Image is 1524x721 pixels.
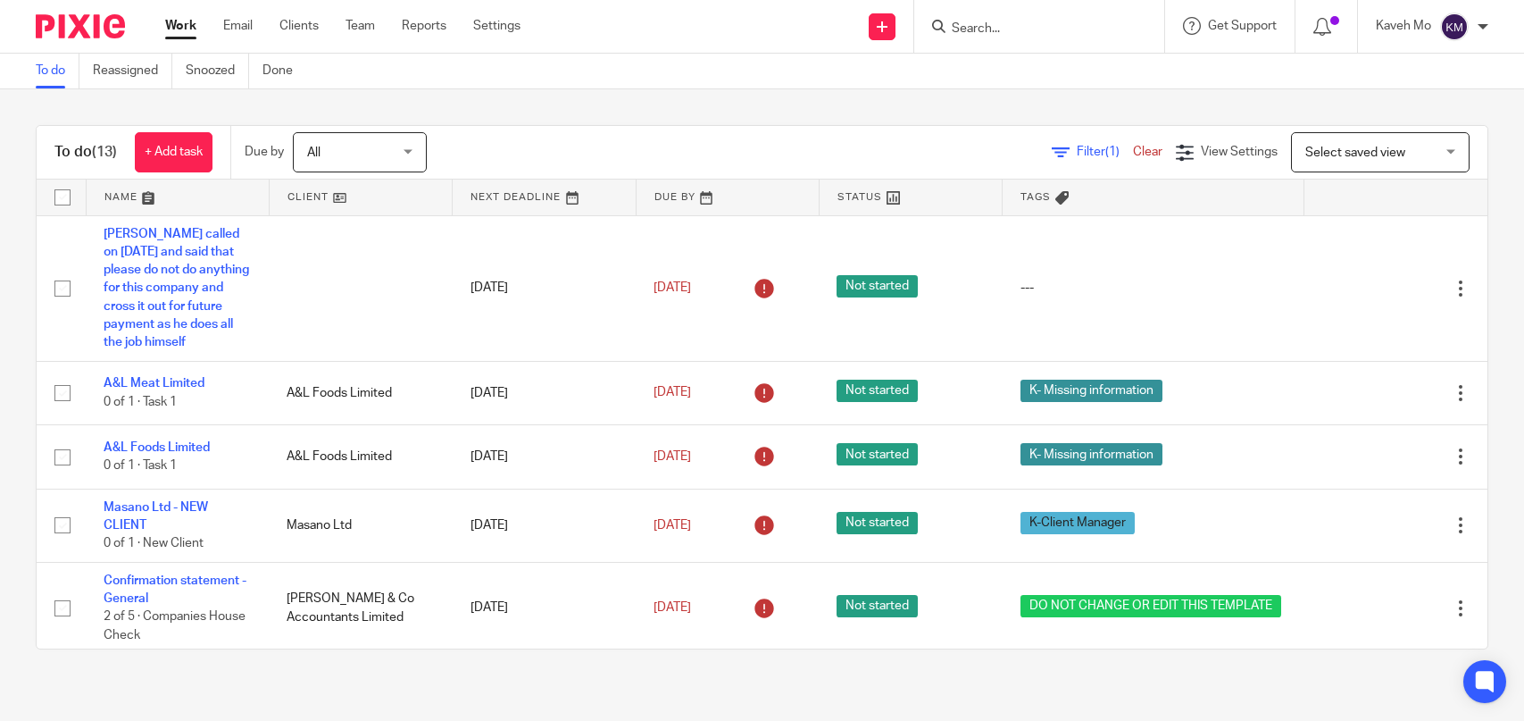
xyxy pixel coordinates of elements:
span: 2 of 5 · Companies House Check [104,611,246,642]
td: Masano Ltd [269,489,452,562]
span: All [307,147,321,159]
a: Settings [473,17,520,35]
td: [DATE] [453,562,636,654]
span: [DATE] [654,281,691,294]
p: Kaveh Mo [1376,17,1431,35]
a: + Add task [135,132,212,172]
h1: To do [54,143,117,162]
a: Done [262,54,306,88]
span: 0 of 1 · Task 1 [104,459,177,472]
span: K- Missing information [1020,380,1162,402]
a: Reports [402,17,446,35]
a: A&L Meat Limited [104,377,204,390]
p: Due by [245,143,284,161]
td: A&L Foods Limited [269,361,452,424]
a: Confirmation statement - General [104,574,246,605]
a: A&L Foods Limited [104,441,210,454]
span: Not started [837,275,918,298]
span: Select saved view [1305,147,1405,159]
span: Not started [837,380,918,402]
span: [DATE] [654,601,691,614]
a: To do [36,54,79,88]
div: --- [1020,279,1287,297]
span: Filter [1077,146,1133,158]
td: [DATE] [453,489,636,562]
span: K- Missing information [1020,443,1162,465]
a: Clients [279,17,319,35]
a: Snoozed [186,54,249,88]
td: [DATE] [453,215,636,361]
span: Not started [837,595,918,617]
input: Search [950,21,1111,38]
img: svg%3E [1440,13,1469,41]
span: DO NOT CHANGE OR EDIT THIS TEMPLATE [1020,595,1281,617]
a: Team [346,17,375,35]
span: Get Support [1208,20,1277,32]
a: Work [165,17,196,35]
td: A&L Foods Limited [269,425,452,489]
span: (1) [1105,146,1120,158]
a: Reassigned [93,54,172,88]
span: 0 of 1 · New Client [104,537,204,549]
td: [PERSON_NAME] & Co Accountants Limited [269,562,452,654]
td: [DATE] [453,361,636,424]
a: Masano Ltd - NEW CLIENT [104,501,208,532]
img: Pixie [36,14,125,38]
span: [DATE] [654,387,691,399]
a: [PERSON_NAME] called on [DATE] and said that please do not do anything for this company and cross... [104,228,249,349]
td: [DATE] [453,425,636,489]
span: Tags [1020,192,1051,202]
span: [DATE] [654,450,691,463]
span: (13) [92,145,117,159]
span: View Settings [1201,146,1278,158]
span: [DATE] [654,519,691,532]
span: 0 of 1 · Task 1 [104,396,177,408]
span: Not started [837,512,918,534]
span: Not started [837,443,918,465]
span: K-Client Manager [1020,512,1135,534]
a: Email [223,17,253,35]
a: Clear [1133,146,1162,158]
